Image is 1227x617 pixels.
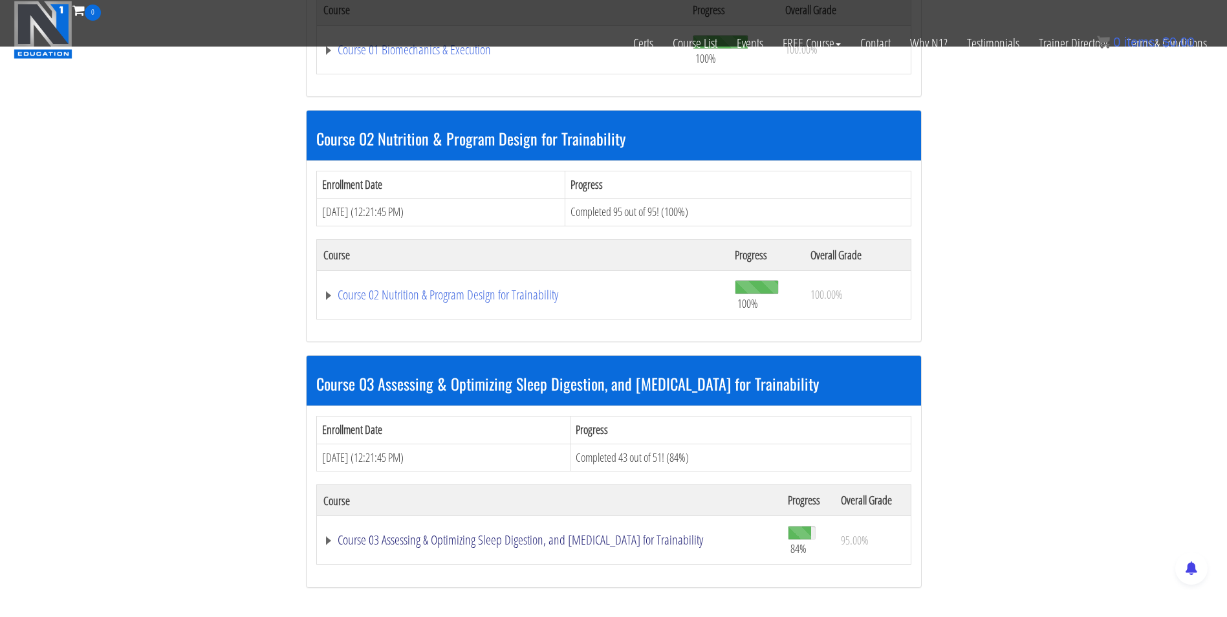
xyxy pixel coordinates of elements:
a: 0 items: $0.00 [1097,35,1195,49]
span: 100% [737,296,758,310]
th: Progress [728,239,803,270]
a: 0 [72,1,101,19]
span: 84% [790,541,807,556]
th: Progress [781,485,835,516]
a: Trainer Directory [1029,21,1117,66]
td: Completed 43 out of 51! (84%) [570,444,911,471]
a: Certs [624,21,663,66]
a: Terms & Conditions [1117,21,1217,66]
th: Progress [570,416,911,444]
h3: Course 03 Assessing & Optimizing Sleep Digestion, and [MEDICAL_DATA] for Trainability [316,375,911,392]
td: 100.00% [804,270,911,319]
th: Course [316,485,781,516]
th: Overall Grade [834,485,911,516]
span: 0 [1113,35,1120,49]
th: Enrollment Date [316,171,565,199]
a: FREE Course [773,21,851,66]
td: [DATE] (12:21:45 PM) [316,199,565,226]
img: n1-education [14,1,72,59]
td: Completed 95 out of 95! (100%) [565,199,911,226]
th: Overall Grade [804,239,911,270]
span: items: [1124,35,1158,49]
td: 95.00% [834,516,911,565]
td: [DATE] (12:21:45 PM) [316,444,570,471]
a: Course 03 Assessing & Optimizing Sleep Digestion, and [MEDICAL_DATA] for Trainability [323,534,775,547]
a: Course 02 Nutrition & Program Design for Trainability [323,288,722,301]
th: Progress [565,171,911,199]
a: Why N1? [900,21,957,66]
th: Course [316,239,728,270]
h3: Course 02 Nutrition & Program Design for Trainability [316,130,911,147]
span: 0 [85,5,101,21]
th: Enrollment Date [316,416,570,444]
bdi: 0.00 [1162,35,1195,49]
a: Events [727,21,773,66]
span: $ [1162,35,1169,49]
img: icon11.png [1097,36,1110,49]
a: Testimonials [957,21,1029,66]
a: Course List [663,21,727,66]
a: Contact [851,21,900,66]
